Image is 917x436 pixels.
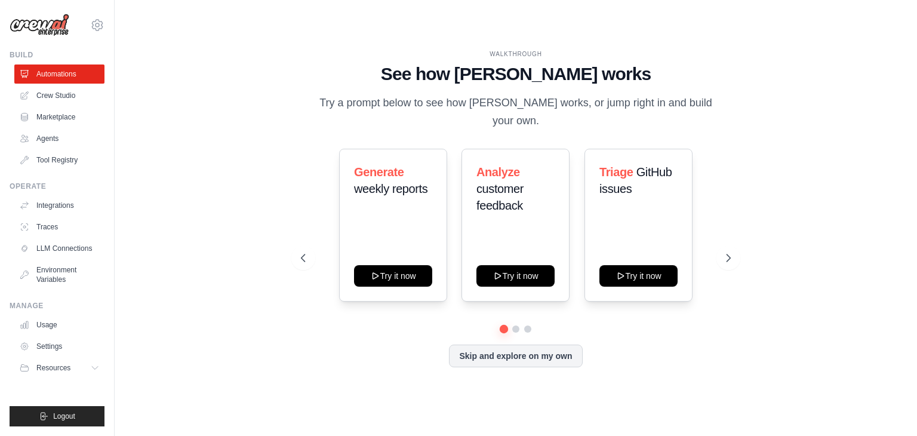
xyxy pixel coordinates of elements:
[14,358,104,377] button: Resources
[36,363,70,373] span: Resources
[14,217,104,237] a: Traces
[14,337,104,356] a: Settings
[599,165,672,195] span: GitHub issues
[10,301,104,311] div: Manage
[449,345,582,367] button: Skip and explore on my own
[14,315,104,334] a: Usage
[14,196,104,215] a: Integrations
[301,50,731,59] div: WALKTHROUGH
[476,265,555,287] button: Try it now
[476,182,524,212] span: customer feedback
[14,239,104,258] a: LLM Connections
[354,165,404,179] span: Generate
[354,265,432,287] button: Try it now
[476,165,520,179] span: Analyze
[14,86,104,105] a: Crew Studio
[599,265,678,287] button: Try it now
[10,406,104,426] button: Logout
[14,151,104,170] a: Tool Registry
[301,63,731,85] h1: See how [PERSON_NAME] works
[14,260,104,289] a: Environment Variables
[354,182,427,195] span: weekly reports
[14,65,104,84] a: Automations
[315,94,716,130] p: Try a prompt below to see how [PERSON_NAME] works, or jump right in and build your own.
[10,50,104,60] div: Build
[14,108,104,127] a: Marketplace
[10,14,69,36] img: Logo
[14,129,104,148] a: Agents
[599,165,633,179] span: Triage
[53,412,75,421] span: Logout
[10,182,104,191] div: Operate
